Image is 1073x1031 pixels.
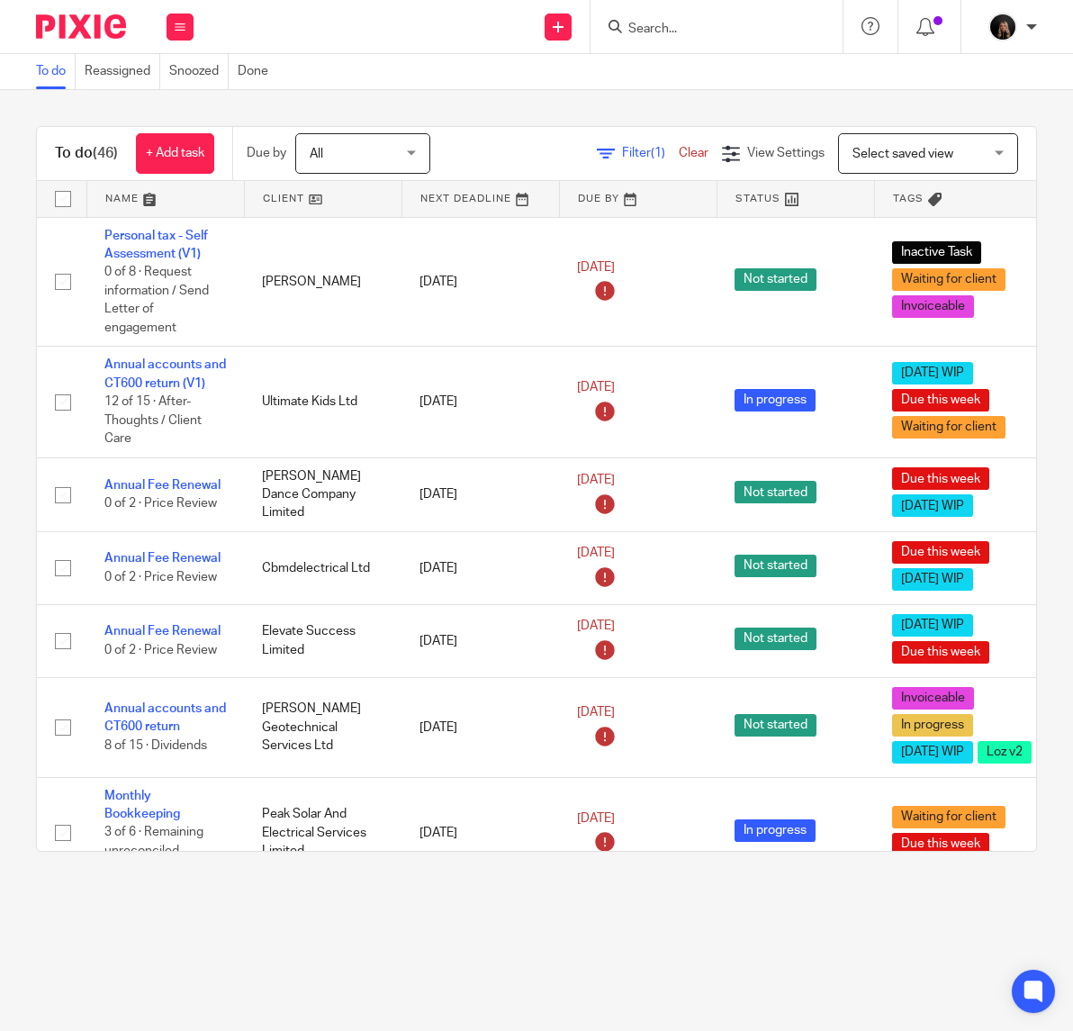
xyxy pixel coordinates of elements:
[577,261,615,274] span: [DATE]
[104,497,217,510] span: 0 of 2 · Price Review
[104,230,208,260] a: Personal tax - Self Assessment (V1)
[735,481,816,503] span: Not started
[93,146,118,160] span: (46)
[577,474,615,486] span: [DATE]
[651,147,665,159] span: (1)
[104,790,180,820] a: Monthly Bookkeeping
[104,739,207,752] span: 8 of 15 · Dividends
[892,741,973,764] span: [DATE] WIP
[244,677,401,777] td: [PERSON_NAME] Geotechnical Services Ltd
[55,144,118,163] h1: To do
[577,382,615,394] span: [DATE]
[852,148,953,160] span: Select saved view
[892,241,981,264] span: Inactive Task
[244,457,401,531] td: [PERSON_NAME] Dance Company Limited
[735,268,816,291] span: Not started
[85,54,160,89] a: Reassigned
[401,217,559,347] td: [DATE]
[735,819,816,842] span: In progress
[401,531,559,604] td: [DATE]
[247,144,286,162] p: Due by
[735,555,816,577] span: Not started
[577,707,615,719] span: [DATE]
[104,479,221,492] a: Annual Fee Renewal
[892,641,989,664] span: Due this week
[36,14,126,39] img: Pixie
[104,827,203,876] span: 3 of 6 · Remaining unreconciled transactions
[244,777,401,888] td: Peak Solar And Electrical Services Limited
[892,714,973,737] span: In progress
[244,347,401,457] td: Ultimate Kids Ltd
[892,494,973,517] span: [DATE] WIP
[104,552,221,565] a: Annual Fee Renewal
[892,568,973,591] span: [DATE] WIP
[892,389,989,411] span: Due this week
[401,604,559,677] td: [DATE]
[104,571,217,583] span: 0 of 2 · Price Review
[577,812,615,825] span: [DATE]
[892,416,1005,439] span: Waiting for client
[892,833,989,855] span: Due this week
[735,714,816,737] span: Not started
[892,614,973,637] span: [DATE] WIP
[244,604,401,677] td: Elevate Success Limited
[627,22,789,38] input: Search
[401,457,559,531] td: [DATE]
[36,54,76,89] a: To do
[735,628,816,650] span: Not started
[893,194,924,203] span: Tags
[978,741,1032,764] span: Loz v2
[238,54,277,89] a: Done
[401,777,559,888] td: [DATE]
[169,54,229,89] a: Snoozed
[892,806,1005,828] span: Waiting for client
[892,467,989,490] span: Due this week
[310,148,323,160] span: All
[892,268,1005,291] span: Waiting for client
[104,644,217,656] span: 0 of 2 · Price Review
[892,362,973,384] span: [DATE] WIP
[104,625,221,638] a: Annual Fee Renewal
[735,389,816,411] span: In progress
[988,13,1017,41] img: 455A9867.jpg
[747,147,825,159] span: View Settings
[892,295,974,318] span: Invoiceable
[244,531,401,604] td: Cbmdelectrical Ltd
[136,133,214,174] a: + Add task
[104,702,226,733] a: Annual accounts and CT600 return
[892,541,989,564] span: Due this week
[577,620,615,633] span: [DATE]
[104,395,202,445] span: 12 of 15 · After-Thoughts / Client Care
[577,547,615,560] span: [DATE]
[622,147,679,159] span: Filter
[401,677,559,777] td: [DATE]
[244,217,401,347] td: [PERSON_NAME]
[104,358,226,389] a: Annual accounts and CT600 return (V1)
[104,266,209,334] span: 0 of 8 · Request information / Send Letter of engagement
[892,687,974,710] span: Invoiceable
[679,147,708,159] a: Clear
[401,347,559,457] td: [DATE]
